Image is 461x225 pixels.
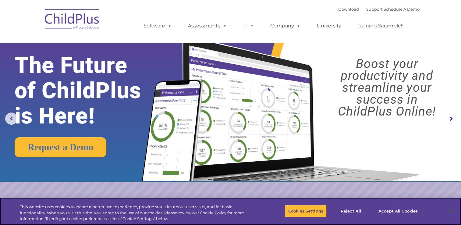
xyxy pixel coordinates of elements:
[445,204,458,218] button: Close
[85,65,111,70] span: Phone number
[85,40,103,45] span: Last name
[42,5,103,35] img: ChildPlus by Procare Solutions
[20,204,254,222] div: This website uses cookies to create a better user experience, provide statistics about user visit...
[338,7,359,12] a: Download
[375,205,421,217] button: Accept All Cookies
[285,205,327,217] button: Cookies Settings
[384,7,420,12] a: Schedule A Demo
[351,20,410,32] a: Training Scramble!!
[366,7,382,12] a: Support
[237,20,260,32] a: IT
[332,205,370,217] button: Reject All
[15,137,106,157] a: Request a Demo
[318,58,455,117] rs-layer: Boost your productivity and streamline your success in ChildPlus Online!
[311,20,347,32] a: University
[182,20,233,32] a: Assessments
[338,7,420,12] font: |
[15,53,162,129] rs-layer: The Future of ChildPlus is Here!
[137,20,178,32] a: Software
[264,20,307,32] a: Company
